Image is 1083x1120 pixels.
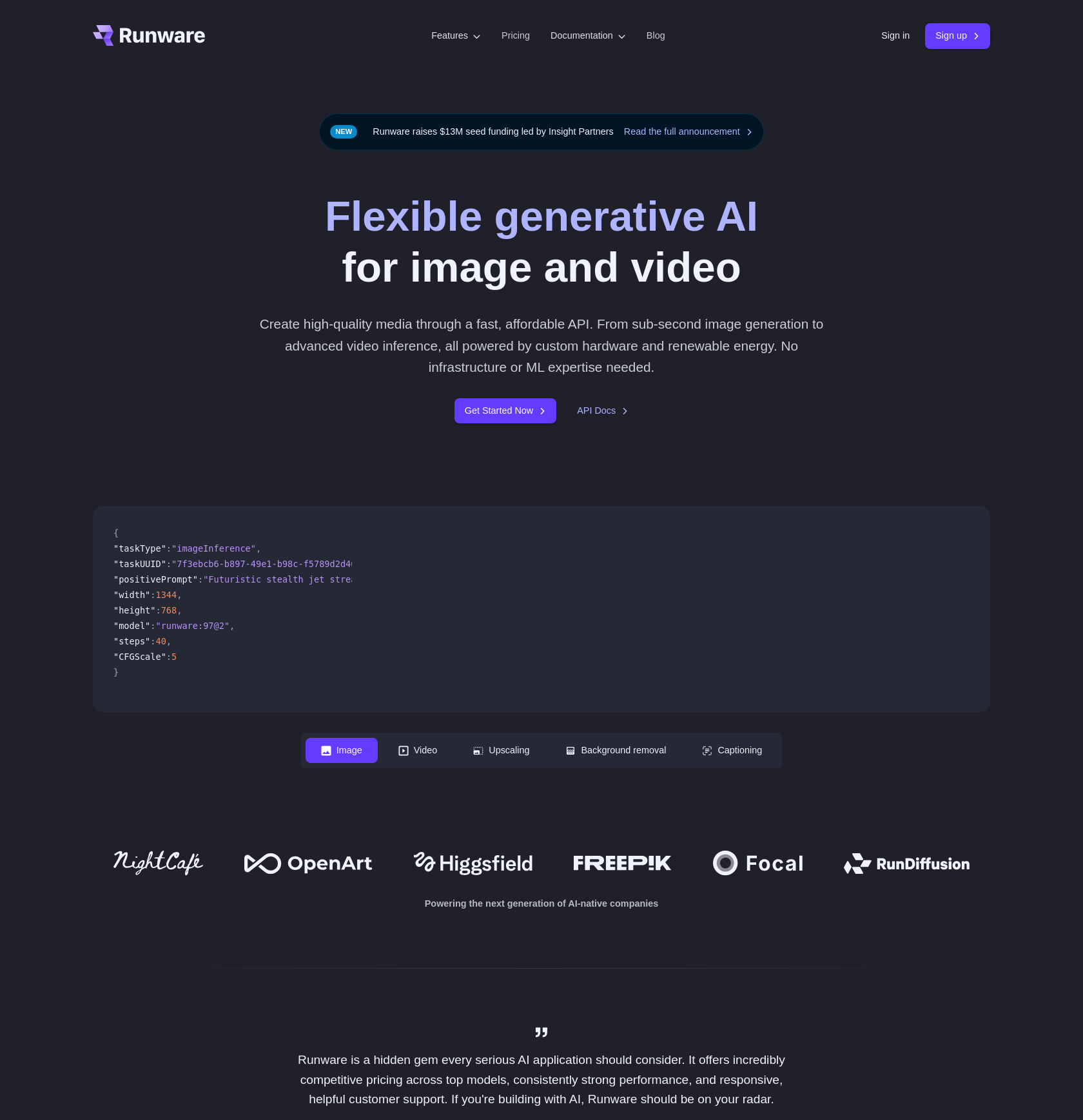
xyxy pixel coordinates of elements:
[925,23,990,48] a: Sign up
[256,543,261,554] span: ,
[171,652,177,662] span: 5
[502,28,530,43] a: Pricing
[166,652,171,662] span: :
[150,636,155,646] span: :
[171,543,256,554] span: "imageInference"
[550,738,681,763] button: Background removal
[198,574,203,584] span: :
[203,574,683,584] span: "Futuristic stealth jet streaking through a neon-lit cityscape with glowing purple exhaust"
[647,28,665,43] a: Blog
[229,621,235,631] span: ,
[306,738,378,763] button: Image
[150,590,155,600] span: :
[113,667,119,677] span: }
[458,738,545,763] button: Upscaling
[319,113,764,150] div: Runware raises $13M seed funding led by Insight Partners
[577,403,629,418] a: API Docs
[113,559,166,569] span: "taskUUID"
[93,896,990,911] p: Powering the next generation of AI-native companies
[155,621,229,631] span: "runware:97@2"
[155,605,161,615] span: :
[113,605,155,615] span: "height"
[155,590,177,600] span: 1344
[624,124,753,139] a: Read the full announcement
[113,621,150,631] span: "model"
[284,1050,799,1110] p: Runware is a hidden gem every serious AI application should consider. It offers incredibly compet...
[454,398,556,423] a: Get Started Now
[113,543,166,554] span: "taskType"
[255,313,829,378] p: Create high-quality media through a fast, affordable API. From sub-second image generation to adv...
[687,738,777,763] button: Captioning
[166,559,171,569] span: :
[113,636,150,646] span: "steps"
[551,28,626,43] label: Documentation
[325,193,758,240] strong: Flexible generative AI
[383,738,453,763] button: Video
[93,25,205,46] a: Go to /
[431,28,481,43] label: Features
[881,28,910,43] a: Sign in
[325,191,758,293] h1: for image and video
[171,559,372,569] span: "7f3ebcb6-b897-49e1-b98c-f5789d2d40d7"
[113,590,150,600] span: "width"
[166,543,171,554] span: :
[177,590,182,600] span: ,
[161,605,177,615] span: 768
[113,528,119,538] span: {
[113,574,198,584] span: "positivePrompt"
[113,652,166,662] span: "CFGScale"
[155,636,166,646] span: 40
[166,636,171,646] span: ,
[177,605,182,615] span: ,
[150,621,155,631] span: :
